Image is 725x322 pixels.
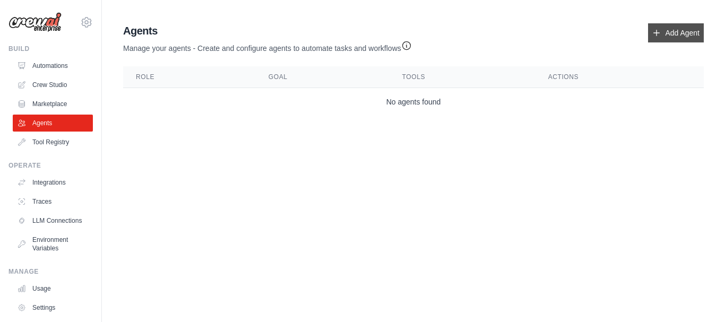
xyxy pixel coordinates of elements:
a: Settings [13,299,93,316]
a: Environment Variables [13,231,93,257]
div: Build [8,45,93,53]
a: Crew Studio [13,76,93,93]
h2: Agents [123,23,412,38]
p: Manage your agents - Create and configure agents to automate tasks and workflows [123,38,412,54]
a: Tool Registry [13,134,93,151]
a: Marketplace [13,95,93,112]
a: Automations [13,57,93,74]
th: Tools [390,66,536,88]
a: Usage [13,280,93,297]
th: Actions [536,66,704,88]
a: Add Agent [648,23,704,42]
th: Goal [256,66,390,88]
a: Agents [13,115,93,132]
img: Logo [8,12,62,32]
div: Operate [8,161,93,170]
th: Role [123,66,256,88]
td: No agents found [123,88,704,116]
a: Integrations [13,174,93,191]
iframe: Chat Widget [672,271,725,322]
a: LLM Connections [13,212,93,229]
a: Traces [13,193,93,210]
div: Manage [8,267,93,276]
